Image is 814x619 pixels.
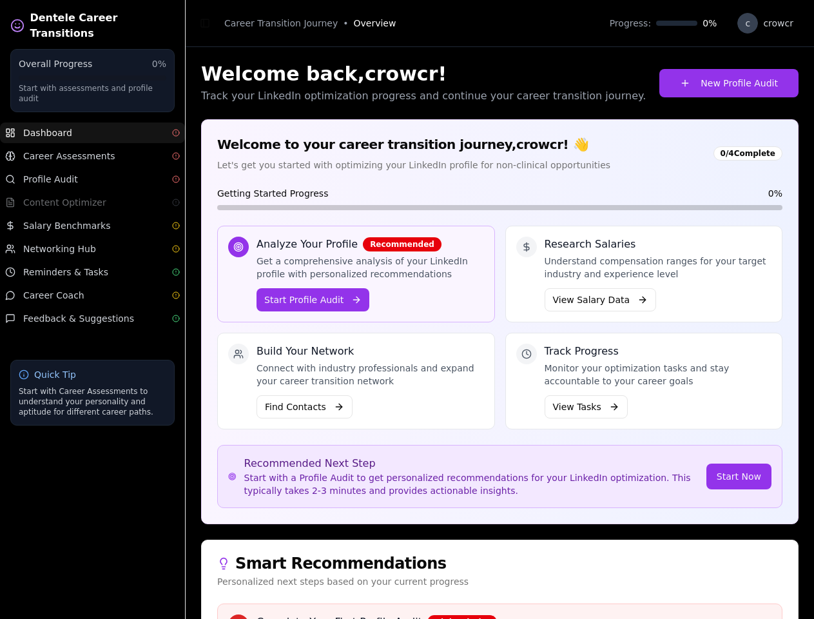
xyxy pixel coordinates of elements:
span: Quick Tip [34,368,76,381]
p: Track your LinkedIn optimization progress and continue your career transition journey. [201,88,646,104]
a: Start Profile Audit [257,293,369,306]
button: Start Now [706,464,771,489]
button: ccrowcr [727,10,804,36]
span: Progress: [610,17,651,30]
span: Salary Benchmarks [23,219,110,232]
div: Let's get you started with optimizing your LinkedIn profile for non-clinical opportunities [217,159,610,172]
p: Start with assessments and profile audit [19,83,166,104]
span: Career Coach [23,289,84,302]
button: View Salary Data [545,288,657,311]
button: Find Contacts [257,395,353,418]
span: Networking Hub [23,242,96,255]
div: 0 / 4 Complete [713,146,782,161]
span: crowcr [763,17,793,30]
span: c [737,13,758,34]
span: 0 % [152,57,166,70]
span: • [343,17,348,30]
p: Understand compensation ranges for your target industry and experience level [545,255,772,280]
p: Start with Career Assessments to understand your personality and aptitude for different career pa... [19,386,166,417]
div: Smart Recommendations [217,556,782,571]
span: Getting Started Progress [217,187,328,200]
h4: Analyze Your Profile [257,237,358,252]
span: Reminders & Tasks [23,266,108,279]
button: New Profile Audit [659,69,799,97]
a: View Salary Data [545,293,657,306]
a: Find Contacts [257,400,353,413]
span: Overview [354,17,396,30]
span: Career Transition Journey [224,17,338,30]
div: Welcome to your career transition journey, crowcr ! 👋 [217,135,610,153]
span: 0 % [768,187,782,200]
div: Recommended [363,237,441,251]
p: Monitor your optimization tasks and stay accountable to your career goals [545,362,772,388]
button: View Tasks [545,395,628,418]
span: Feedback & Suggestions [23,312,134,325]
h4: Track Progress [545,344,619,359]
h4: Recommended Next Step [244,456,699,471]
h1: Welcome back, crowcr ! [201,63,646,86]
div: Personalized next steps based on your current progress [217,575,782,588]
span: Career Assessments [23,150,115,162]
h4: Research Salaries [545,237,636,252]
span: Overall Progress [19,57,92,70]
span: Dentele Career Transitions [30,10,175,41]
span: Profile Audit [23,173,78,186]
p: Connect with industry professionals and expand your career transition network [257,362,484,388]
button: Start Profile Audit [257,288,369,311]
span: Dashboard [23,126,72,139]
p: Start with a Profile Audit to get personalized recommendations for your LinkedIn optimization. Th... [244,471,699,497]
span: Content Optimizer [23,196,106,209]
h4: Build Your Network [257,344,354,359]
span: 0 % [703,17,717,30]
p: Get a comprehensive analysis of your LinkedIn profile with personalized recommendations [257,255,484,280]
a: View Tasks [545,400,628,413]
